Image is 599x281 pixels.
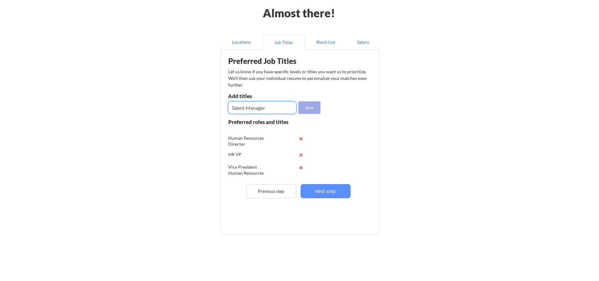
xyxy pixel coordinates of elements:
div: Preferred Job Titles [228,57,308,65]
div: Almost there! [255,7,343,19]
div: Vice President Human Resources [228,164,269,176]
button: Locations [220,35,263,50]
div: Preferred roles and titles [228,119,296,125]
button: Next step [301,184,351,198]
button: Salary [347,35,380,50]
div: Add titles [228,93,295,99]
div: Human Resources Director [228,135,269,147]
div: HR VP [228,151,269,158]
button: Previous step [246,184,296,198]
div: Let us know if you have specific levels or titles you want us to prioritize. We’ll then use your ... [228,68,368,88]
button: Block List [305,35,347,50]
button: Job Titles [263,35,305,50]
button: Save [298,101,320,114]
input: E.g. Senior Product Manager [228,101,297,114]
